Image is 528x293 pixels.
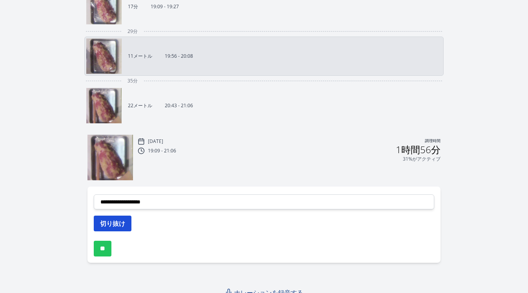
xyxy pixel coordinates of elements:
font: 29分 [127,28,138,35]
font: 11メートル [128,53,152,59]
font: 31%がアクティブ [403,156,441,162]
font: 1時間56分 [396,143,441,156]
font: 19:09 - 19:27 [151,3,179,10]
font: 19:56 - 20:08 [165,53,193,59]
font: [DATE] [148,138,163,145]
font: 22メートル [128,102,152,109]
button: 切り抜け [94,216,131,231]
img: 250815114412_thumb.jpeg [86,88,122,123]
font: 17分 [128,3,138,10]
font: 切り抜け [100,219,125,228]
img: 250815114412_thumb.jpeg [87,135,133,181]
font: 調理時間 [425,138,441,143]
font: 35分 [127,77,138,84]
font: 19:09 - 21:06 [148,147,176,154]
img: 250815105726_thumb.jpeg [86,38,122,74]
font: 20:43 - 21:06 [165,102,193,109]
